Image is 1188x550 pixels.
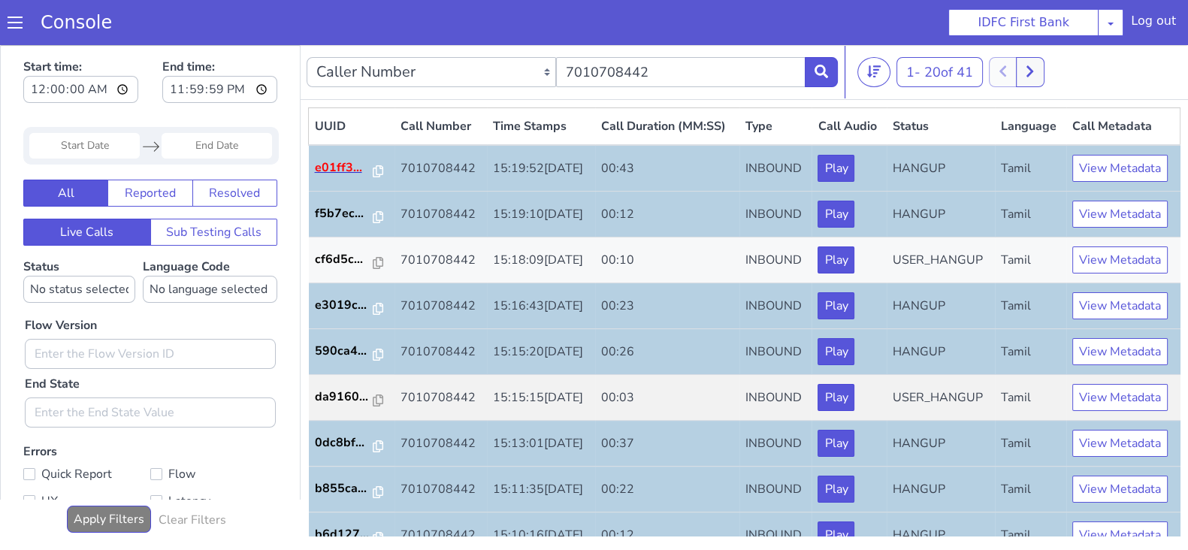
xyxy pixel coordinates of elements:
[595,284,740,330] td: 00:26
[315,388,388,406] a: 0dc8bf...
[487,284,595,330] td: 15:15:20[DATE]
[315,205,388,223] a: cf6d5c...
[818,385,854,412] button: Play
[315,113,373,131] p: e01ff3...
[394,238,487,284] td: 7010708442
[595,100,740,147] td: 00:43
[818,201,854,228] button: Play
[739,100,812,147] td: INBOUND
[23,213,135,258] label: Status
[315,159,373,177] p: f5b7ec...
[887,63,995,101] th: Status
[192,134,277,162] button: Resolved
[595,192,740,238] td: 00:10
[150,419,277,440] label: Flow
[487,238,595,284] td: 15:16:43[DATE]
[739,422,812,467] td: INBOUND
[487,63,595,101] th: Time Stamps
[818,247,854,274] button: Play
[995,330,1066,376] td: Tamil
[595,467,740,513] td: 00:12
[487,376,595,422] td: 15:13:01[DATE]
[487,330,595,376] td: 15:15:15[DATE]
[394,63,487,101] th: Call Number
[394,192,487,238] td: 7010708442
[739,330,812,376] td: INBOUND
[23,174,151,201] button: Live Calls
[23,12,130,33] a: Console
[887,100,995,147] td: HANGUP
[23,446,150,467] label: UX
[487,100,595,147] td: 15:19:52[DATE]
[394,284,487,330] td: 7010708442
[1072,385,1168,412] button: View Metadata
[1072,339,1168,366] button: View Metadata
[487,422,595,467] td: 15:11:35[DATE]
[143,213,277,258] label: Language Code
[67,461,151,488] button: Apply Filters
[887,376,995,422] td: HANGUP
[107,134,192,162] button: Reported
[394,467,487,513] td: 7010708442
[595,63,740,101] th: Call Duration (MM:SS)
[739,147,812,192] td: INBOUND
[315,343,373,361] p: da9160...
[995,238,1066,284] td: Tamil
[315,388,373,406] p: 0dc8bf...
[887,284,995,330] td: HANGUP
[394,100,487,147] td: 7010708442
[595,422,740,467] td: 00:22
[818,431,854,458] button: Play
[23,419,150,440] label: Quick Report
[595,147,740,192] td: 00:12
[995,147,1066,192] td: Tamil
[394,330,487,376] td: 7010708442
[1072,156,1168,183] button: View Metadata
[887,330,995,376] td: USER_HANGUP
[159,468,226,482] h6: Clear Filters
[887,467,995,513] td: HANGUP
[162,8,277,62] label: End time:
[739,467,812,513] td: INBOUND
[25,352,276,382] input: Enter the End State Value
[25,294,276,324] input: Enter the Flow Version ID
[23,31,138,58] input: Start time:
[25,330,80,348] label: End State
[887,422,995,467] td: HANGUP
[995,376,1066,422] td: Tamil
[150,446,277,467] label: Latency
[818,339,854,366] button: Play
[924,18,973,36] span: 20 of 41
[315,480,388,498] a: b6d127...
[1066,63,1180,101] th: Call Metadata
[1072,110,1168,137] button: View Metadata
[739,192,812,238] td: INBOUND
[739,63,812,101] th: Type
[995,63,1066,101] th: Language
[556,12,806,42] input: Enter the Caller Number
[487,147,595,192] td: 15:19:10[DATE]
[595,376,740,422] td: 00:37
[315,251,388,269] a: e3019c...
[1131,12,1176,36] div: Log out
[315,434,388,452] a: b855ca...
[162,31,277,58] input: End time:
[595,238,740,284] td: 00:23
[995,422,1066,467] td: Tamil
[487,467,595,513] td: 15:10:16[DATE]
[394,376,487,422] td: 7010708442
[315,159,388,177] a: f5b7ec...
[887,147,995,192] td: HANGUP
[896,12,983,42] button: 1- 20of 41
[1072,476,1168,503] button: View Metadata
[315,480,373,498] p: b6d127...
[812,63,886,101] th: Call Audio
[739,284,812,330] td: INBOUND
[818,293,854,320] button: Play
[818,156,854,183] button: Play
[315,205,373,223] p: cf6d5c...
[818,476,854,503] button: Play
[995,100,1066,147] td: Tamil
[1072,431,1168,458] button: View Metadata
[315,343,388,361] a: da9160...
